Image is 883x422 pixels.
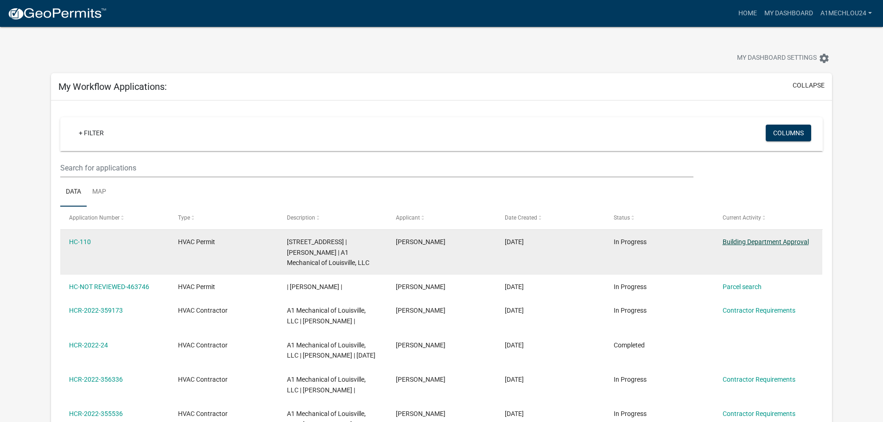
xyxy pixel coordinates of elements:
a: HCR-2022-355536 [69,410,123,417]
span: HVAC Contractor [178,307,228,314]
span: Completed [614,341,645,349]
datatable-header-cell: Date Created [496,207,605,229]
span: HVAC Contractor [178,410,228,417]
span: 08/14/2025 [505,283,524,290]
span: Date Created [505,214,537,221]
span: Eric Woerner [396,307,445,314]
span: My Dashboard Settings [737,53,817,64]
a: HCR-2022-356336 [69,376,123,383]
button: Columns [766,125,811,141]
span: In Progress [614,307,647,314]
a: + Filter [71,125,111,141]
span: | Eric Woerner | [287,283,342,290]
a: Map [87,177,112,207]
datatable-header-cell: Applicant [387,207,496,229]
a: Contractor Requirements [723,410,795,417]
span: Eric Woerner [396,376,445,383]
span: 08/14/2025 [505,238,524,246]
span: Eric Woerner [396,341,445,349]
span: HVAC Contractor [178,341,228,349]
span: HVAC Permit [178,283,215,290]
span: Applicant [396,214,420,221]
datatable-header-cell: Current Activity [713,207,822,229]
a: A1MechLou24 [817,5,876,22]
a: Home [735,5,761,22]
button: My Dashboard Settingssettings [730,49,837,67]
input: Search for applications [60,158,693,177]
a: HC-110 [69,238,91,246]
h5: My Workflow Applications: [58,81,167,92]
span: 18192 HWY 62 | Eric Woerner | A1 Mechanical of Louisville, LLC [287,238,369,267]
span: Description [287,214,315,221]
span: 01/03/2025 [505,341,524,349]
span: Status [614,214,630,221]
span: In Progress [614,376,647,383]
span: 12/31/2024 [505,376,524,383]
a: HC-NOT REVIEWED-463746 [69,283,149,290]
i: settings [819,53,830,64]
a: HCR-2022-24 [69,341,108,349]
span: HVAC Contractor [178,376,228,383]
span: Eric Woerner [396,283,445,290]
span: A1 Mechanical of Louisville, LLC | Eric Woerner | 01/01/2026 [287,341,375,359]
span: HVAC Permit [178,238,215,246]
span: A1 Mechanical of Louisville, LLC | Eric Woerner | [287,307,366,325]
datatable-header-cell: Application Number [60,207,169,229]
span: 12/31/2024 [505,410,524,417]
span: A1 Mechanical of Louisville, LLC | Eric Woerner | [287,376,366,394]
datatable-header-cell: Type [169,207,278,229]
datatable-header-cell: Description [278,207,387,229]
span: Application Number [69,214,120,221]
span: In Progress [614,283,647,290]
a: My Dashboard [761,5,817,22]
span: Current Activity [723,214,761,221]
span: In Progress [614,410,647,417]
span: Eric Woerner [396,410,445,417]
a: Data [60,177,87,207]
span: Eric Woerner [396,238,445,246]
a: Contractor Requirements [723,307,795,314]
a: Contractor Requirements [723,376,795,383]
span: Type [178,214,190,221]
a: HCR-2022-359173 [69,307,123,314]
button: collapse [793,81,825,90]
a: Building Department Approval [723,238,809,246]
datatable-header-cell: Status [604,207,713,229]
a: Parcel search [723,283,762,290]
span: 01/03/2025 [505,307,524,314]
span: In Progress [614,238,647,246]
